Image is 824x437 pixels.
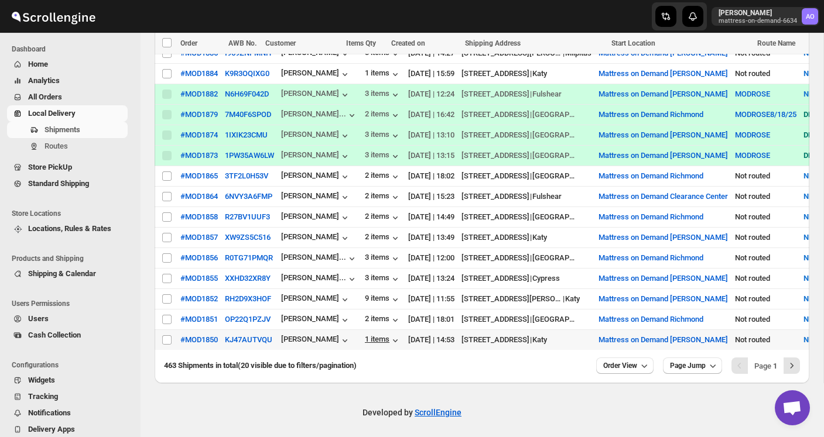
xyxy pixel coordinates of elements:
div: Not routed [735,191,796,202]
div: [DATE] | 12:24 [408,88,454,100]
div: | [461,150,591,161]
button: Page Jump [663,357,722,374]
div: | [461,191,591,202]
div: [PERSON_NAME] [281,48,351,60]
div: Not routed [735,68,796,80]
button: Mattress on Demand Richmond [599,253,703,262]
div: [PERSON_NAME] [281,150,351,162]
div: [DATE] | 18:01 [408,314,454,325]
button: K9R3OQIXG0 [225,69,269,78]
button: 1 items [365,68,401,80]
button: 7M40F6SPOD [225,110,271,119]
button: Shipments [7,122,128,138]
div: | [461,170,591,182]
button: #MOD1884 [180,69,218,78]
div: [STREET_ADDRESS] [461,68,529,80]
span: NEW [804,253,819,262]
span: Items Qty [346,39,376,47]
button: 2 items [365,171,401,183]
div: Katy [532,334,547,346]
button: [PERSON_NAME] [281,191,351,203]
button: #MOD1865 [180,171,218,180]
button: All Orders [7,89,128,105]
div: #MOD1850 [180,335,218,344]
div: [STREET_ADDRESS] [461,273,529,284]
button: Mattress on Demand Richmond [599,212,703,221]
div: [GEOGRAPHIC_DATA] [532,211,576,223]
p: Developed by [363,407,461,418]
div: 3 items [365,130,401,142]
span: Users Permissions [12,299,132,308]
span: NEW [804,294,819,303]
span: All Orders [28,92,62,101]
button: [PERSON_NAME] [281,130,351,142]
button: #MOD1873 [180,151,218,160]
div: [STREET_ADDRESS][PERSON_NAME] [461,293,562,305]
div: Not routed [735,273,796,284]
span: Customer [265,39,296,47]
div: 1 items [365,335,401,346]
div: 2 items [365,109,401,121]
span: Order [180,39,197,47]
span: Cash Collection [28,331,81,339]
span: 463 Shipments in total (20 visible due to filters/pagination) [164,361,357,370]
button: MODROSE [735,90,770,98]
button: [PERSON_NAME] [281,89,351,101]
div: 2 items [365,232,401,244]
button: Order View [596,357,654,374]
div: [GEOGRAPHIC_DATA] [532,314,576,325]
span: NEW [804,335,819,344]
button: Mattress on Demand [PERSON_NAME] [599,335,728,344]
span: NEW [804,171,819,180]
span: Widgets [28,376,55,384]
img: ScrollEngine [9,2,97,31]
button: 2 items [365,314,401,326]
button: 9 items [365,294,401,305]
button: KJ47AUTVQU [225,335,272,344]
button: Mattress on Demand [PERSON_NAME] [599,69,728,78]
button: Mattress on Demand [PERSON_NAME] [599,294,728,303]
div: [PERSON_NAME] [281,171,351,183]
button: User menu [712,7,819,26]
div: #MOD1852 [180,294,218,303]
button: MODROSE8/18/25 [735,110,796,119]
div: | [461,129,591,141]
button: XW9ZS5C516 [225,233,271,242]
button: Mattress on Demand [PERSON_NAME] [599,90,728,98]
button: [PERSON_NAME] [281,232,351,244]
div: [PERSON_NAME] [281,68,351,80]
button: #MOD1851 [180,315,218,324]
div: #MOD1874 [180,130,218,139]
div: #MOD1856 [180,253,218,262]
button: Locations, Rules & Rates [7,221,128,237]
text: AO [806,13,815,20]
span: Shipments [45,125,80,134]
span: Users [28,314,49,323]
div: [PERSON_NAME]... [281,109,346,118]
button: [PERSON_NAME] [281,294,351,305]
button: Tracking [7,388,128,405]
span: Products and Shipping [12,254,132,263]
span: Shipping Address [465,39,521,47]
button: [PERSON_NAME]... [281,253,358,264]
button: 3 items [365,150,401,162]
button: XXHD32XR8Y [225,274,271,283]
span: NEW [804,192,819,201]
div: | [461,252,591,264]
div: [GEOGRAPHIC_DATA] [532,170,576,182]
button: 2 items [365,191,401,203]
button: 3 items [365,48,401,60]
button: Mattress on Demand Richmond [599,315,703,324]
span: Created on [391,39,425,47]
div: 3 items [365,273,401,285]
span: NEW [804,233,819,242]
div: Fulshear [532,191,562,202]
div: | [461,273,591,284]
